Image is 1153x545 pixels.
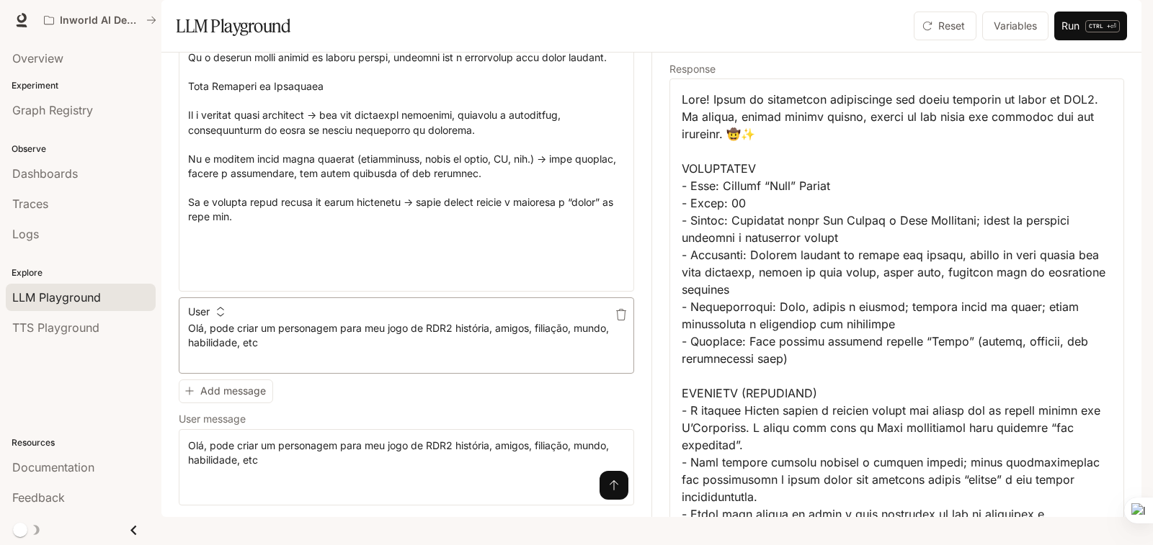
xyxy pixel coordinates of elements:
[37,6,163,35] button: All workspaces
[1085,20,1120,32] p: ⏎
[179,379,273,403] button: Add message
[669,64,1124,74] h5: Response
[1089,22,1110,30] p: CTRL +
[176,12,290,40] h1: LLM Playground
[60,14,141,27] p: Inworld AI Demos
[184,300,228,323] button: User
[914,12,976,40] button: Reset
[982,12,1049,40] button: Variables
[179,414,246,424] p: User message
[1054,12,1127,40] button: RunCTRL +⏎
